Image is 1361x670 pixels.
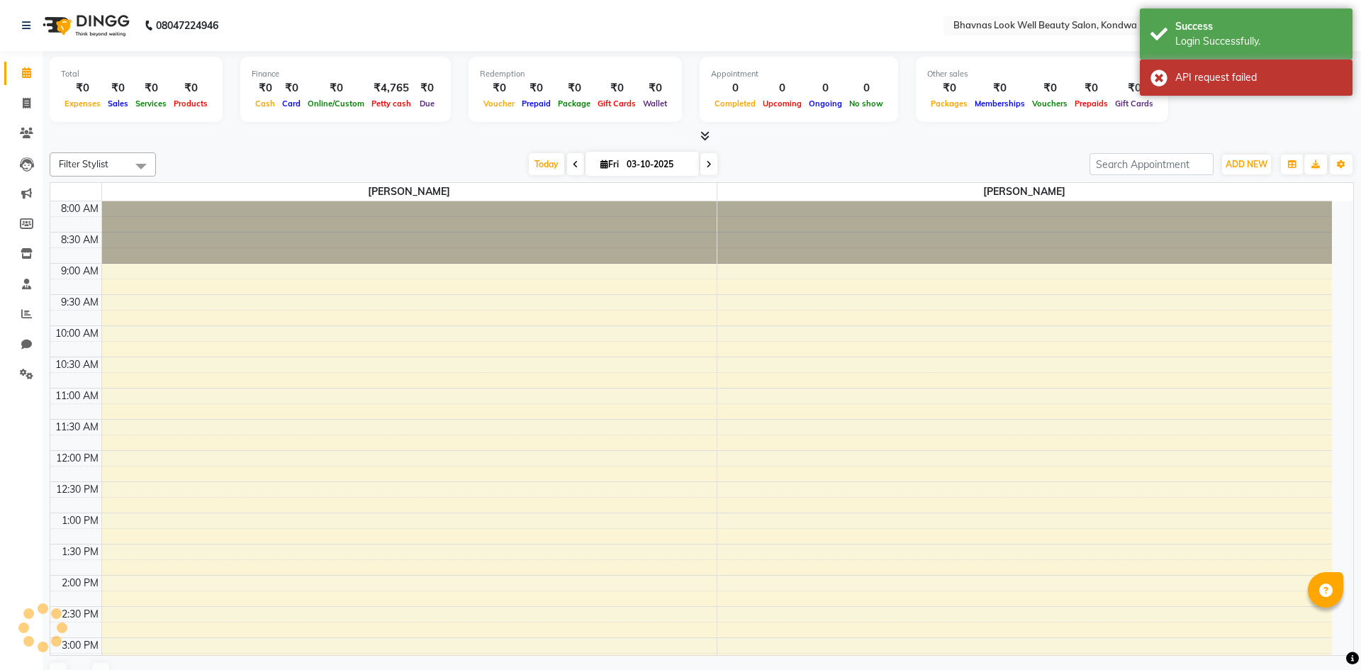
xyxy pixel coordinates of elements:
span: Voucher [480,99,518,108]
input: 2025-10-03 [622,154,693,175]
div: ₹0 [518,80,554,96]
span: ADD NEW [1226,159,1267,169]
div: 0 [711,80,759,96]
span: Sales [104,99,132,108]
span: Cash [252,99,279,108]
span: Today [529,153,564,175]
div: ₹4,765 [368,80,415,96]
div: 2:00 PM [59,576,101,591]
span: Wallet [639,99,671,108]
div: ₹0 [639,80,671,96]
div: 8:00 AM [58,201,101,216]
div: 11:00 AM [52,389,101,403]
span: Upcoming [759,99,805,108]
div: ₹0 [252,80,279,96]
span: Ongoing [805,99,846,108]
div: ₹0 [61,80,104,96]
span: No show [846,99,887,108]
div: ₹0 [480,80,518,96]
span: Products [170,99,211,108]
span: Gift Cards [594,99,639,108]
span: Filter Stylist [59,158,108,169]
div: 1:30 PM [59,545,101,559]
div: 0 [805,80,846,96]
div: ₹0 [1071,80,1111,96]
input: Search Appointment [1090,153,1214,175]
b: 08047224946 [156,6,218,45]
iframe: chat widget [1301,613,1347,656]
span: Prepaid [518,99,554,108]
div: ₹0 [132,80,170,96]
div: 2:30 PM [59,607,101,622]
div: Other sales [927,68,1157,80]
span: Completed [711,99,759,108]
span: Vouchers [1029,99,1071,108]
div: ₹0 [279,80,304,96]
div: Redemption [480,68,671,80]
div: 0 [846,80,887,96]
div: 1:00 PM [59,513,101,528]
div: Finance [252,68,439,80]
span: [PERSON_NAME] [102,183,717,201]
span: Memberships [971,99,1029,108]
div: Appointment [711,68,887,80]
span: Fri [597,159,622,169]
div: 12:30 PM [53,482,101,497]
div: ₹0 [1029,80,1071,96]
div: ₹0 [170,80,211,96]
span: Online/Custom [304,99,368,108]
span: [PERSON_NAME] [717,183,1333,201]
span: Petty cash [368,99,415,108]
div: ₹0 [415,80,439,96]
div: ₹0 [1111,80,1157,96]
div: 10:30 AM [52,357,101,372]
div: 12:00 PM [53,451,101,466]
div: 8:30 AM [58,233,101,247]
img: logo [36,6,133,45]
span: Prepaids [1071,99,1111,108]
div: 11:30 AM [52,420,101,435]
div: Total [61,68,211,80]
div: 9:30 AM [58,295,101,310]
div: ₹0 [927,80,971,96]
div: 9:00 AM [58,264,101,279]
div: Login Successfully. [1175,34,1342,49]
div: ₹0 [104,80,132,96]
div: 0 [759,80,805,96]
span: Gift Cards [1111,99,1157,108]
span: Package [554,99,594,108]
button: ADD NEW [1222,155,1271,174]
div: ₹0 [971,80,1029,96]
span: Services [132,99,170,108]
span: Packages [927,99,971,108]
div: 3:00 PM [59,638,101,653]
span: Card [279,99,304,108]
div: ₹0 [554,80,594,96]
div: Success [1175,19,1342,34]
span: Expenses [61,99,104,108]
div: 10:00 AM [52,326,101,341]
div: API request failed [1175,70,1342,85]
span: Due [416,99,438,108]
div: ₹0 [594,80,639,96]
div: ₹0 [304,80,368,96]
